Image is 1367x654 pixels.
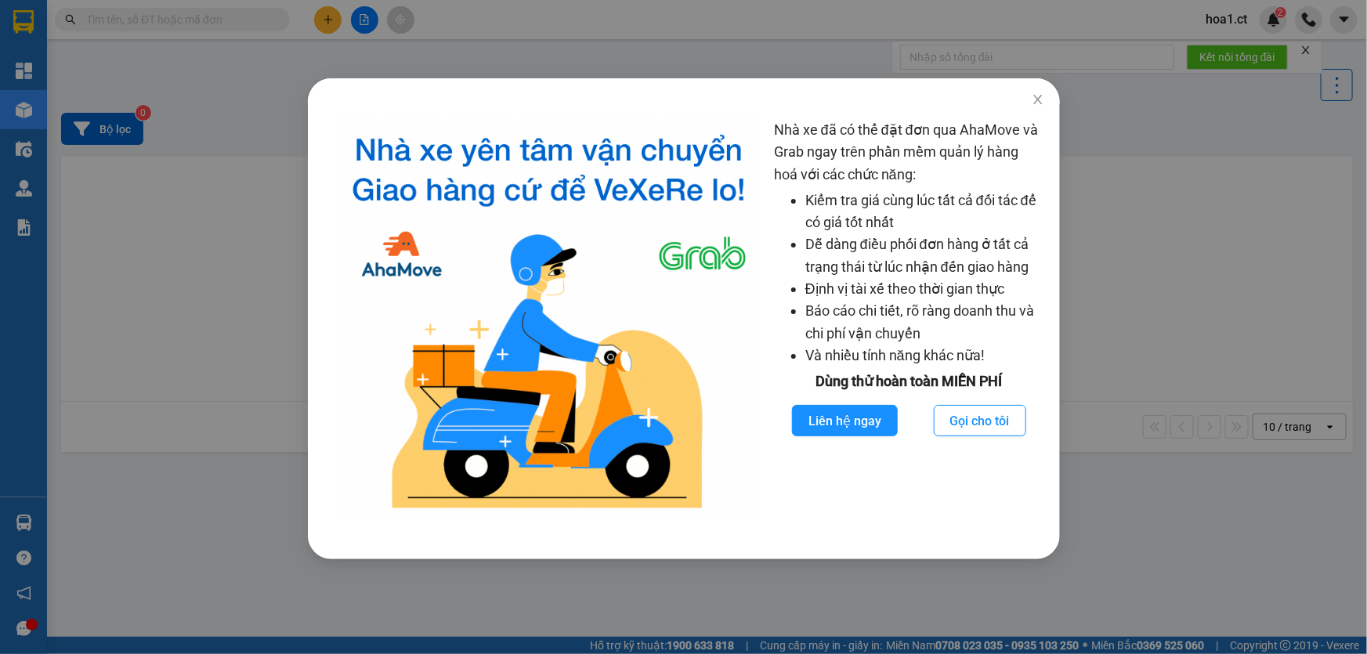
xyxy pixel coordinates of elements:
button: Liên hệ ngay [791,405,897,436]
span: Gọi cho tôi [949,411,1009,431]
span: Liên hệ ngay [808,411,881,431]
button: Gọi cho tôi [933,405,1025,436]
li: Báo cáo chi tiết, rõ ràng doanh thu và chi phí vận chuyển [805,300,1043,345]
li: Dễ dàng điều phối đơn hàng ở tất cả trạng thái từ lúc nhận đến giao hàng [805,233,1043,278]
button: Close [1015,78,1059,122]
li: Và nhiều tính năng khác nữa! [805,345,1043,367]
li: Kiểm tra giá cùng lúc tất cả đối tác để có giá tốt nhất [805,190,1043,234]
span: close [1031,93,1043,106]
div: Nhà xe đã có thể đặt đơn qua AhaMove và Grab ngay trên phần mềm quản lý hàng hoá với các chức năng: [773,119,1043,520]
li: Định vị tài xế theo thời gian thực [805,278,1043,300]
div: Dùng thử hoàn toàn MIỄN PHÍ [773,370,1043,392]
img: logo [336,119,761,520]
